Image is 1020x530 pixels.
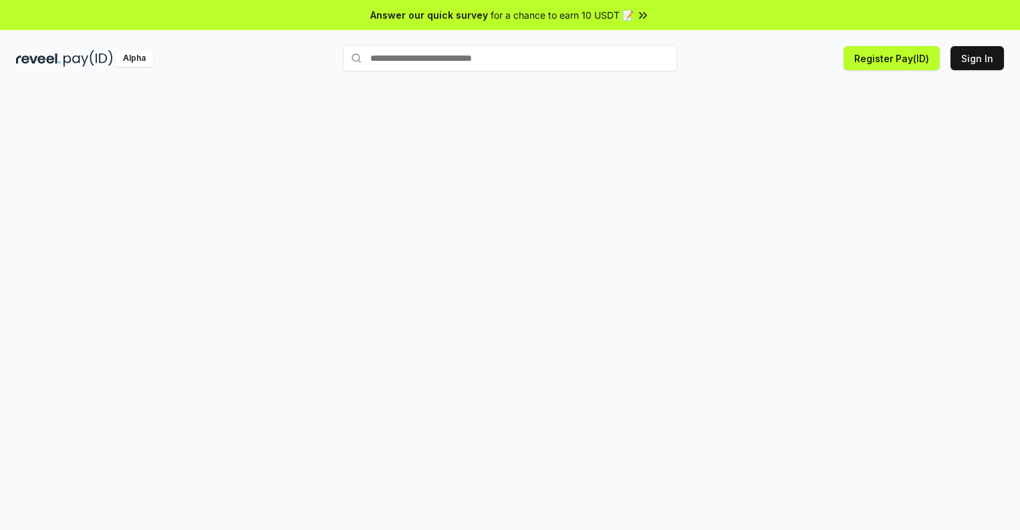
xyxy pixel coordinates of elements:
[844,46,940,70] button: Register Pay(ID)
[63,50,113,67] img: pay_id
[950,46,1004,70] button: Sign In
[16,50,61,67] img: reveel_dark
[116,50,153,67] div: Alpha
[491,8,634,22] span: for a chance to earn 10 USDT 📝
[370,8,488,22] span: Answer our quick survey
